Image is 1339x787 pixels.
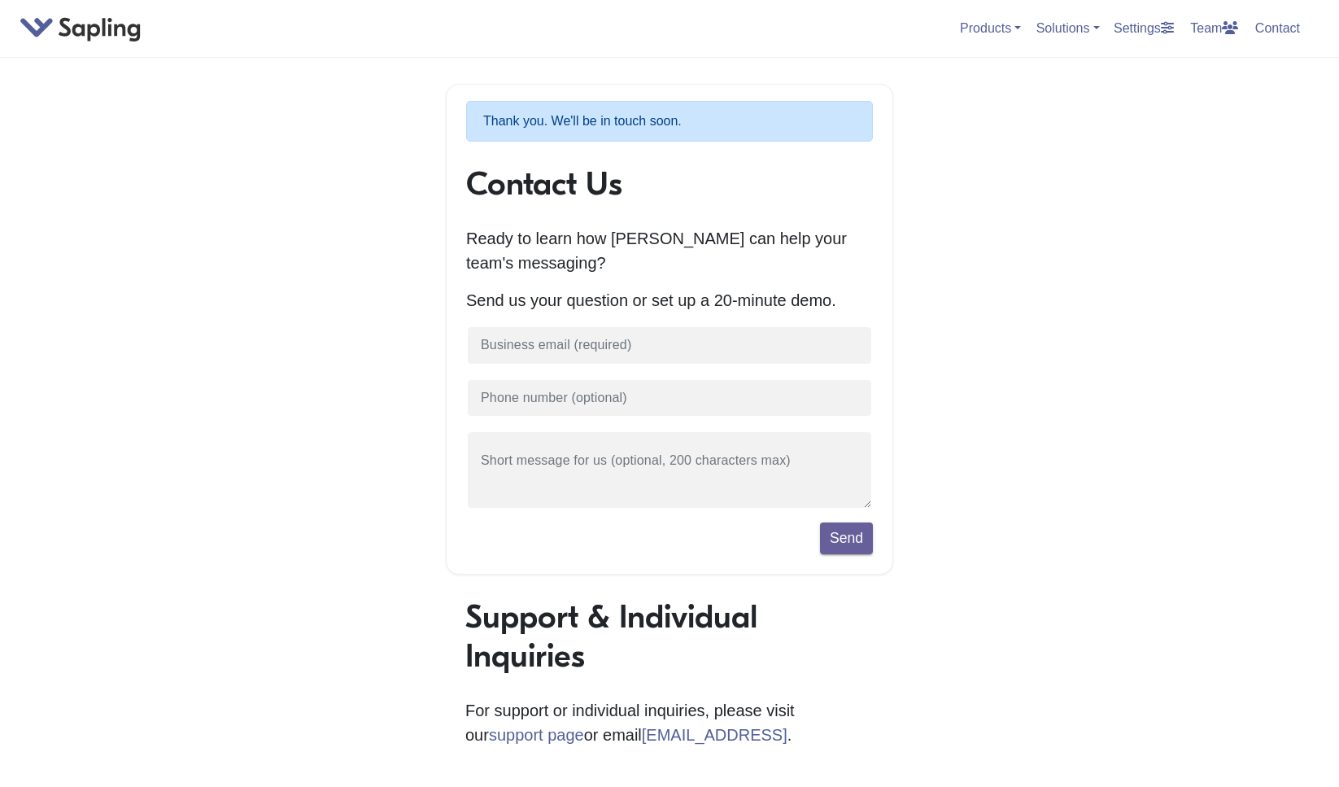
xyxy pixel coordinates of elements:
a: Products [960,21,1021,35]
input: Business email (required) [466,326,873,365]
p: For support or individual inquiries, please visit our or email . [465,698,874,747]
h1: Support & Individual Inquiries [465,597,874,676]
a: Solutions [1036,21,1100,35]
a: [EMAIL_ADDRESS] [642,726,787,744]
p: Ready to learn how [PERSON_NAME] can help your team's messaging? [466,226,873,275]
a: Team [1184,15,1245,42]
a: Settings [1107,15,1180,42]
button: Send [820,522,873,553]
input: Phone number (optional) [466,378,873,418]
h1: Contact Us [466,164,873,203]
a: support page [489,726,584,744]
a: Contact [1249,15,1306,42]
p: Thank you. We'll be in touch soon. [466,101,873,142]
p: Send us your question or set up a 20-minute demo. [466,288,873,313]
